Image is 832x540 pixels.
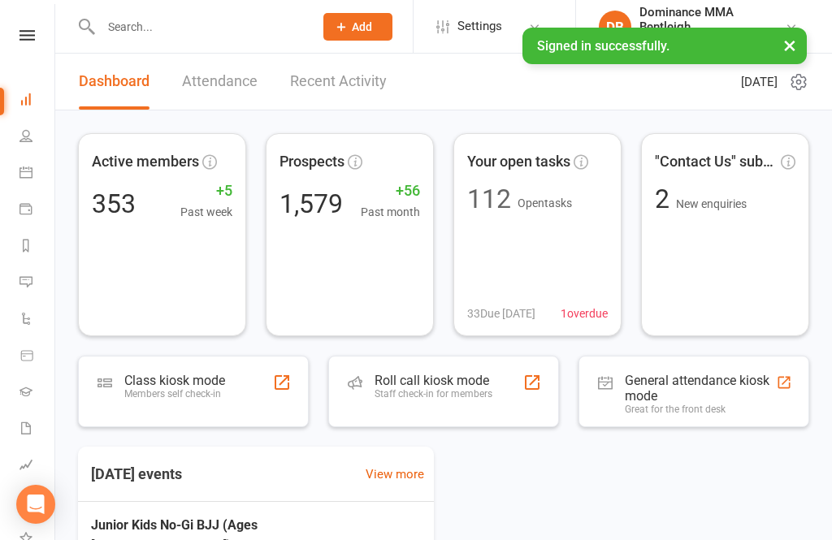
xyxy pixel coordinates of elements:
[124,388,225,400] div: Members self check-in
[92,191,136,217] div: 353
[180,179,232,203] span: +5
[182,54,258,110] a: Attendance
[19,192,56,229] a: Payments
[290,54,387,110] a: Recent Activity
[323,13,392,41] button: Add
[279,191,343,217] div: 1,579
[92,150,199,174] span: Active members
[19,119,56,156] a: People
[19,448,56,485] a: Assessments
[467,150,570,174] span: Your open tasks
[124,373,225,388] div: Class kiosk mode
[599,11,631,43] div: DB
[375,373,492,388] div: Roll call kiosk mode
[16,485,55,524] div: Open Intercom Messenger
[361,203,420,221] span: Past month
[96,15,302,38] input: Search...
[467,186,511,212] div: 112
[537,38,669,54] span: Signed in successfully.
[180,203,232,221] span: Past week
[19,339,56,375] a: Product Sales
[625,404,776,415] div: Great for the front desk
[78,460,195,489] h3: [DATE] events
[361,179,420,203] span: +56
[19,83,56,119] a: Dashboard
[741,72,778,92] span: [DATE]
[561,305,608,322] span: 1 overdue
[366,464,424,484] a: View more
[352,20,372,33] span: Add
[775,28,804,63] button: ×
[457,8,502,45] span: Settings
[639,5,785,34] div: Dominance MMA Bentleigh
[19,156,56,192] a: Calendar
[467,305,535,322] span: 33 Due [DATE]
[625,373,776,404] div: General attendance kiosk mode
[375,388,492,400] div: Staff check-in for members
[19,229,56,266] a: Reports
[79,54,149,110] a: Dashboard
[676,197,747,210] span: New enquiries
[518,197,572,210] span: Open tasks
[655,150,778,174] span: "Contact Us" submissions
[655,184,676,214] span: 2
[279,150,344,174] span: Prospects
